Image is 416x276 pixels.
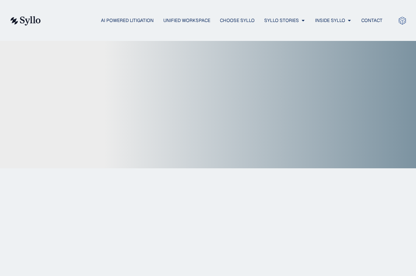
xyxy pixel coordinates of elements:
[361,17,382,24] a: Contact
[9,16,41,25] img: syllo
[315,17,345,24] a: Inside Syllo
[101,17,154,24] a: AI Powered Litigation
[56,17,382,24] div: Menu Toggle
[163,17,210,24] a: Unified Workspace
[56,17,382,24] nav: Menu
[264,17,299,24] a: Syllo Stories
[220,17,255,24] a: Choose Syllo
